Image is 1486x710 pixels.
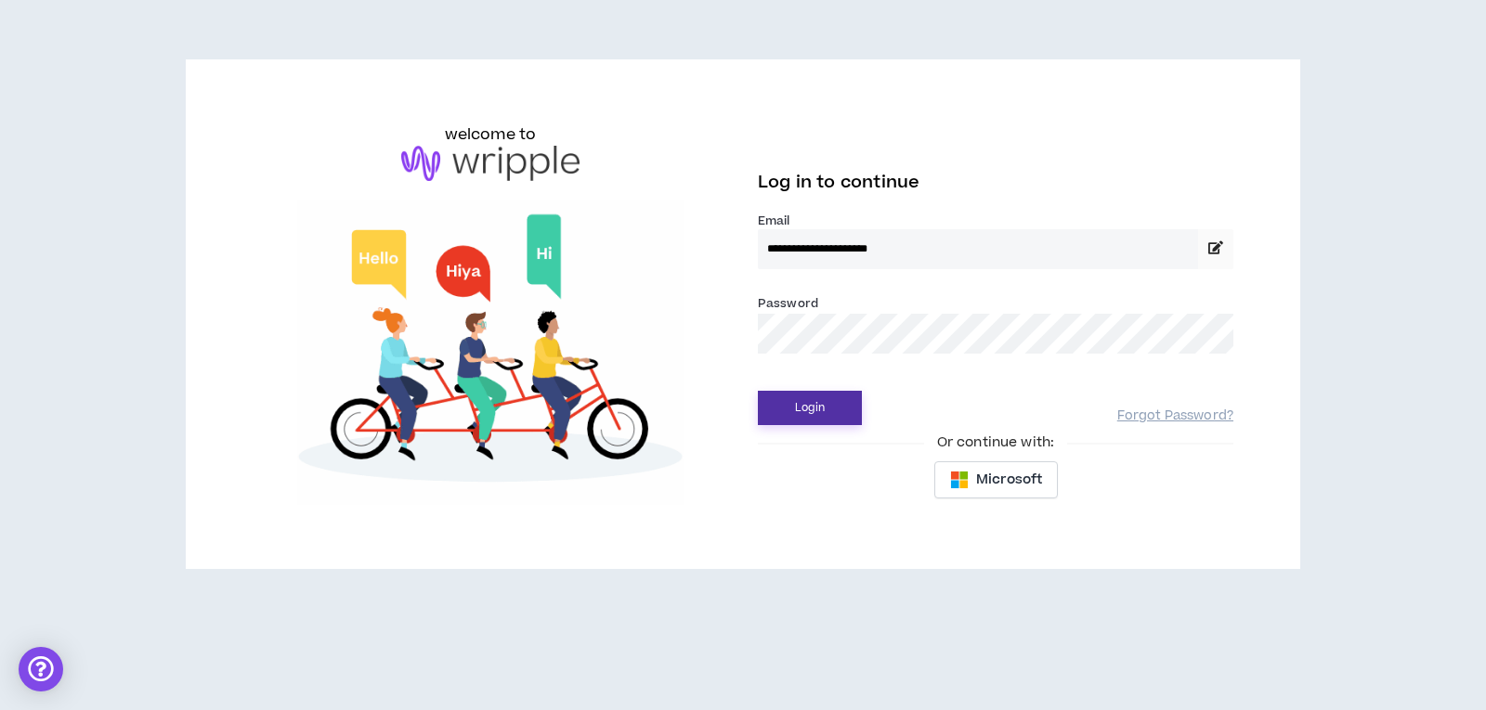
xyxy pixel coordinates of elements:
[758,213,1233,229] label: Email
[924,432,1067,453] span: Or continue with:
[976,470,1042,490] span: Microsoft
[19,647,63,691] div: Open Intercom Messenger
[253,200,728,505] img: Welcome to Wripple
[401,146,580,181] img: logo-brand.png
[934,461,1058,498] button: Microsoft
[445,123,537,146] h6: welcome to
[758,171,919,194] span: Log in to continue
[758,295,818,312] label: Password
[758,391,862,425] button: Login
[1117,407,1233,425] a: Forgot Password?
